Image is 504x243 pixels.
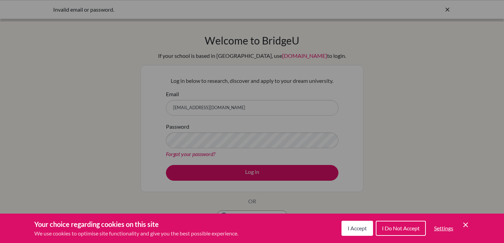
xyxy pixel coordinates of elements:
[341,221,373,236] button: I Accept
[376,221,426,236] button: I Do Not Accept
[348,225,367,231] span: I Accept
[34,219,238,229] h3: Your choice regarding cookies on this site
[434,225,453,231] span: Settings
[461,221,470,229] button: Save and close
[429,221,459,235] button: Settings
[382,225,420,231] span: I Do Not Accept
[34,229,238,238] p: We use cookies to optimise site functionality and give you the best possible experience.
